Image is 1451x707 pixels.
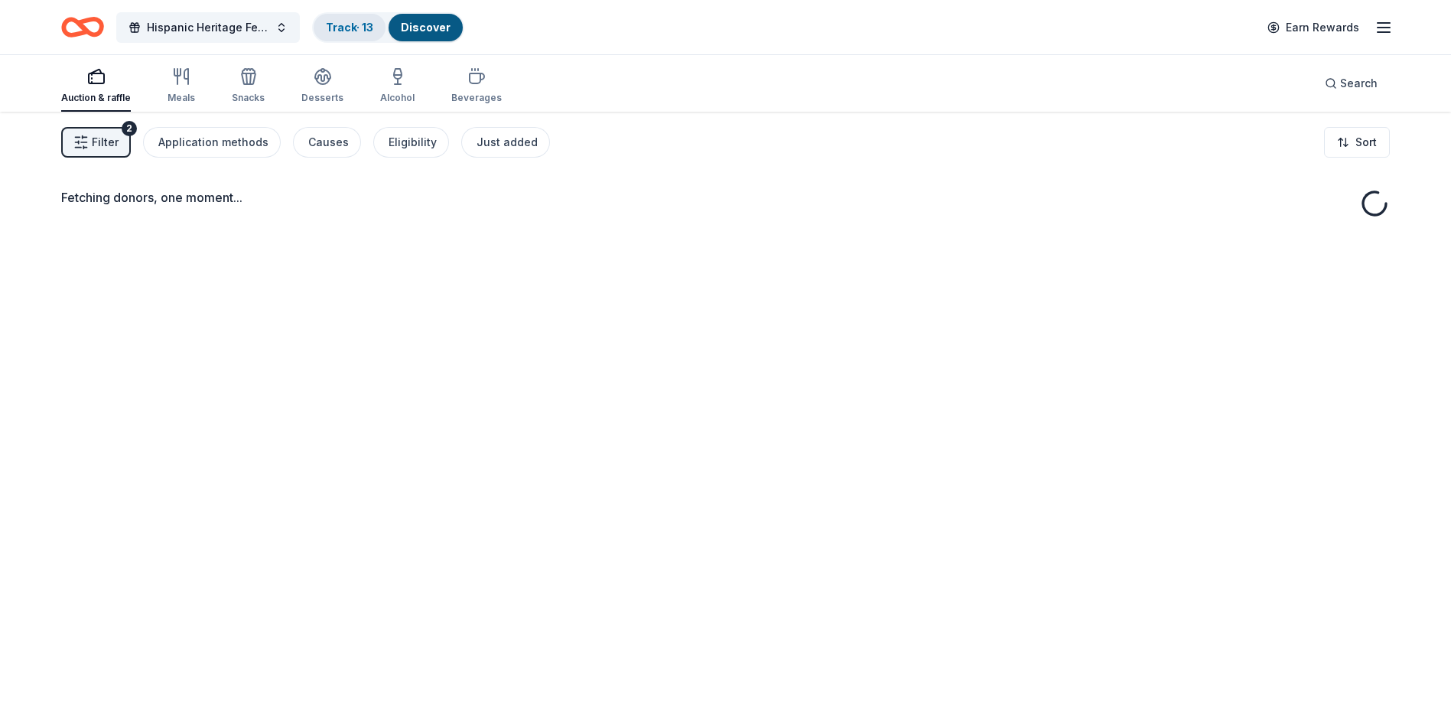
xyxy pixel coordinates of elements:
[1340,74,1378,93] span: Search
[389,133,437,151] div: Eligibility
[122,121,137,136] div: 2
[477,133,538,151] div: Just added
[1258,14,1368,41] a: Earn Rewards
[451,61,502,112] button: Beverages
[61,127,131,158] button: Filter2
[1324,127,1390,158] button: Sort
[380,92,415,104] div: Alcohol
[312,12,464,43] button: Track· 13Discover
[61,92,131,104] div: Auction & raffle
[301,92,343,104] div: Desserts
[301,61,343,112] button: Desserts
[1355,133,1377,151] span: Sort
[401,21,451,34] a: Discover
[147,18,269,37] span: Hispanic Heritage Festival - Si Se Puede!
[116,12,300,43] button: Hispanic Heritage Festival - Si Se Puede!
[308,133,349,151] div: Causes
[61,61,131,112] button: Auction & raffle
[61,9,104,45] a: Home
[143,127,281,158] button: Application methods
[92,133,119,151] span: Filter
[61,188,1390,207] div: Fetching donors, one moment...
[293,127,361,158] button: Causes
[373,127,449,158] button: Eligibility
[326,21,373,34] a: Track· 13
[461,127,550,158] button: Just added
[168,61,195,112] button: Meals
[168,92,195,104] div: Meals
[158,133,268,151] div: Application methods
[232,92,265,104] div: Snacks
[232,61,265,112] button: Snacks
[1313,68,1390,99] button: Search
[380,61,415,112] button: Alcohol
[451,92,502,104] div: Beverages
